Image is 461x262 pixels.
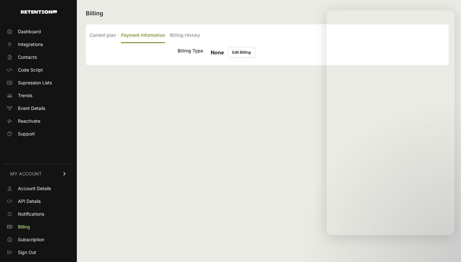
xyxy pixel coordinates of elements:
span: Account Details [18,185,51,192]
span: Dashboard [18,28,41,35]
label: Current plan [90,28,116,43]
span: Billing [18,224,30,230]
a: Sign Out [4,247,73,258]
a: Subscription [4,235,73,245]
a: Billing [4,222,73,232]
img: Retention.com [21,10,57,14]
label: Payment Information [121,28,165,43]
span: Code Script [18,67,43,73]
h6: None [211,49,224,56]
a: Dashboard [4,27,73,37]
a: Support [4,129,73,139]
a: Event Details [4,103,73,113]
label: Billing History [170,28,200,43]
span: Event Details [18,105,45,112]
span: Support [18,131,35,137]
span: Trends [18,92,32,99]
a: Code Script [4,65,73,75]
span: Integrations [18,41,43,48]
iframe: Intercom live chat [439,240,455,256]
a: Account Details [4,183,73,194]
span: Supression Lists [18,80,52,86]
span: Contacts [18,54,37,60]
span: API Details [18,198,41,204]
a: MY ACCOUNT [4,164,73,183]
div: Billing Type [90,47,203,58]
a: Integrations [4,39,73,50]
a: Trends [4,90,73,101]
iframe: Intercom live chat [327,10,455,235]
a: Reactivate [4,116,73,126]
span: Notifications [18,211,44,217]
span: Reactivate [18,118,40,124]
span: Sign Out [18,249,36,256]
a: Supression Lists [4,78,73,88]
a: Contacts [4,52,73,62]
span: Subscription [18,236,44,243]
a: API Details [4,196,73,206]
button: Edit Billing [228,47,255,58]
a: Notifications [4,209,73,219]
h2: Billing [86,9,449,18]
span: MY ACCOUNT [10,171,42,177]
